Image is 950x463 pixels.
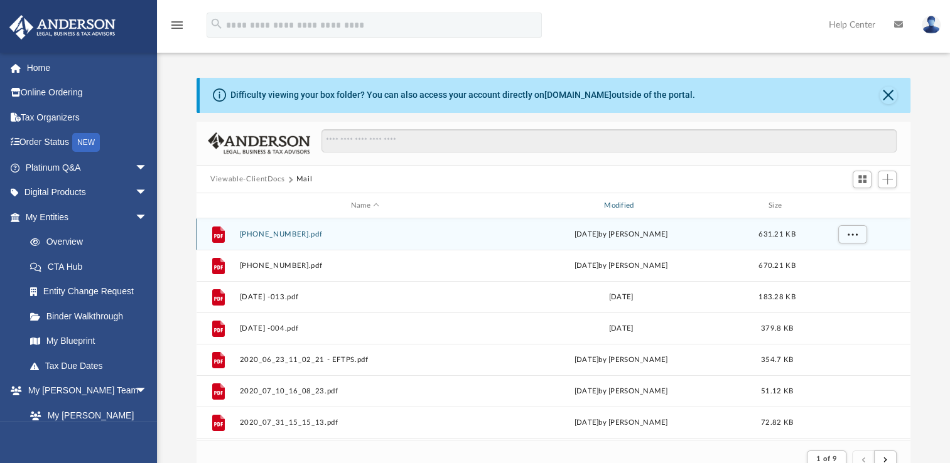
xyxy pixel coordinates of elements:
button: More options [838,225,867,244]
a: Tax Due Dates [18,353,166,378]
span: arrow_drop_down [135,378,160,404]
img: Anderson Advisors Platinum Portal [6,15,119,40]
span: 72.82 KB [761,419,793,426]
button: Mail [296,174,313,185]
div: Name [239,200,490,211]
a: My Entitiesarrow_drop_down [9,205,166,230]
div: [DATE] by [PERSON_NAME] [496,260,747,272]
a: Overview [18,230,166,255]
button: Close [880,87,897,104]
a: CTA Hub [18,254,166,279]
button: Switch to Grid View [853,171,872,188]
div: [DATE] by [PERSON_NAME] [496,354,747,366]
a: Home [9,55,166,80]
span: 354.7 KB [761,356,793,363]
i: search [210,17,224,31]
div: [DATE] [496,292,747,303]
button: [PHONE_NUMBER].pdf [240,262,490,270]
a: Entity Change Request [18,279,166,304]
span: arrow_drop_down [135,205,160,230]
div: [DATE] by [PERSON_NAME] [496,229,747,240]
a: Tax Organizers [9,105,166,130]
button: 2020_06_23_11_02_21 - EFTPS.pdf [240,356,490,364]
div: NEW [72,133,100,152]
div: [DATE] by [PERSON_NAME] [496,417,747,428]
div: [DATE] by [PERSON_NAME] [496,386,747,397]
a: Platinum Q&Aarrow_drop_down [9,155,166,180]
div: Size [752,200,802,211]
span: 379.8 KB [761,325,793,332]
a: Digital Productsarrow_drop_down [9,180,166,205]
a: [DOMAIN_NAME] [544,90,612,100]
a: Order StatusNEW [9,130,166,156]
button: Viewable-ClientDocs [210,174,284,185]
div: id [202,200,234,211]
div: Difficulty viewing your box folder? You can also access your account directly on outside of the p... [230,88,695,102]
span: arrow_drop_down [135,180,160,206]
a: My [PERSON_NAME] Teamarrow_drop_down [9,378,160,403]
div: grid [197,218,910,440]
span: 631.21 KB [758,231,795,238]
button: 2020_07_31_15_15_13.pdf [240,418,490,427]
img: User Pic [922,16,941,34]
a: menu [170,24,185,33]
button: Add [878,171,897,188]
div: [DATE] [496,323,747,334]
a: Binder Walkthrough [18,304,166,329]
button: [DATE] -013.pdf [240,293,490,301]
i: menu [170,18,185,33]
button: [PHONE_NUMBER].pdf [240,230,490,238]
span: 183.28 KB [758,294,795,301]
a: My Blueprint [18,329,160,354]
input: Search files and folders [321,129,897,153]
span: arrow_drop_down [135,155,160,181]
a: Online Ordering [9,80,166,105]
a: My [PERSON_NAME] Team [18,403,154,443]
div: Modified [495,200,747,211]
button: [DATE] -004.pdf [240,324,490,333]
span: 1 of 9 [816,455,837,462]
span: 51.12 KB [761,388,793,395]
button: 2020_07_10_16_08_23.pdf [240,387,490,395]
div: id [807,200,895,211]
span: 670.21 KB [758,262,795,269]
